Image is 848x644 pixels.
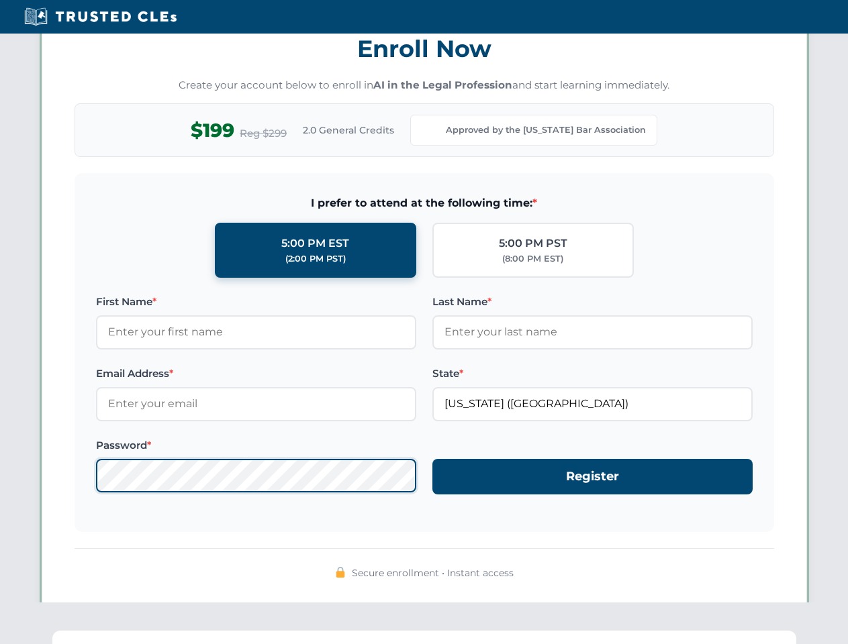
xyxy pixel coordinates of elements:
[281,235,349,252] div: 5:00 PM EST
[96,294,416,310] label: First Name
[285,252,346,266] div: (2:00 PM PST)
[240,125,287,142] span: Reg $299
[191,115,234,146] span: $199
[373,78,512,91] strong: AI in the Legal Profession
[422,121,440,140] img: Kentucky Bar
[502,252,563,266] div: (8:00 PM EST)
[432,366,753,382] label: State
[352,566,514,580] span: Secure enrollment • Instant access
[75,28,774,70] h3: Enroll Now
[335,567,346,578] img: 🔒
[96,366,416,382] label: Email Address
[499,235,567,252] div: 5:00 PM PST
[432,315,753,349] input: Enter your last name
[303,123,394,138] span: 2.0 General Credits
[96,437,416,453] label: Password
[432,459,753,494] button: Register
[75,78,774,93] p: Create your account below to enroll in and start learning immediately.
[96,195,753,212] span: I prefer to attend at the following time:
[432,387,753,421] input: Kentucky (KY)
[96,387,416,421] input: Enter your email
[446,123,646,137] span: Approved by the [US_STATE] Bar Association
[432,294,753,310] label: Last Name
[20,7,181,27] img: Trusted CLEs
[96,315,416,349] input: Enter your first name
